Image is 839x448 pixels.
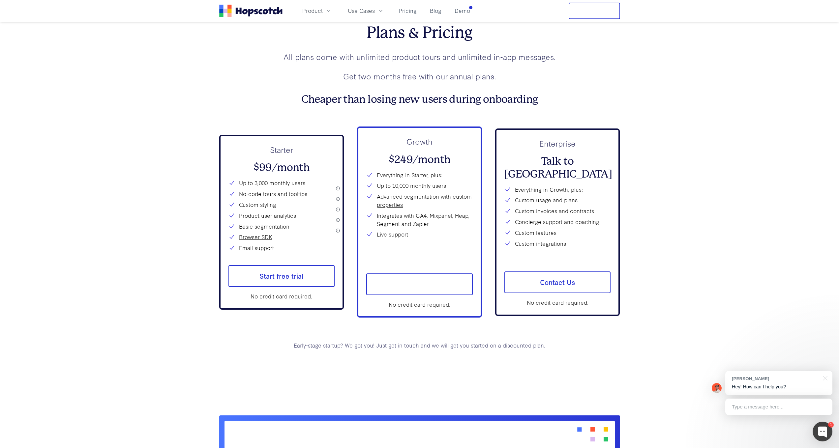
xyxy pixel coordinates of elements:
a: Advanced segmentation with custom properties [377,192,473,209]
li: Custom features [504,229,611,237]
li: Basic segmentation [228,222,335,231]
h2: $99/month [228,161,335,174]
a: Start free trial [228,265,335,287]
span: Product [302,7,323,15]
li: No-code tours and tooltips [228,190,335,198]
button: Free Trial [569,3,620,19]
button: Product [298,5,336,16]
h2: $249/month [366,154,473,166]
button: Use Cases [344,5,388,16]
div: Type a message here... [725,399,832,415]
p: Enterprise [504,138,611,149]
p: Hey! How can I help you? [732,383,826,390]
div: 1 [828,422,834,428]
li: Up to 10,000 monthly users [366,182,473,190]
p: Early-stage startup? We got you! Just and we will get you started on a discounted plan. [219,341,620,350]
div: No credit card required. [366,300,473,309]
li: Everything in Starter, plus: [366,171,473,179]
p: All plans come with unlimited product tours and unlimited in-app messages. [219,51,620,63]
p: Growth [366,136,473,147]
a: Browser SDK [239,233,272,241]
img: Mark Spera [712,383,722,393]
a: Blog [427,5,444,16]
li: Live support [366,230,473,238]
li: Custom usage and plans [504,196,611,204]
p: Get two months free with our annual plans. [219,70,620,82]
a: Start free trial [366,273,473,295]
div: [PERSON_NAME] [732,376,819,382]
p: Starter [228,144,335,155]
a: Demo [452,5,473,16]
h2: Talk to [GEOGRAPHIC_DATA] [504,155,611,181]
li: Concierge support and coaching [504,218,611,226]
a: Pricing [396,5,419,16]
li: Email support [228,244,335,252]
li: Custom styling [228,201,335,209]
h3: Cheaper than losing new users during onboarding [219,93,620,106]
a: Contact Us [504,271,611,293]
li: Custom integrations [504,239,611,248]
span: Use Cases [348,7,375,15]
h2: Plans & Pricing [219,23,620,42]
div: No credit card required. [228,292,335,300]
li: Custom invoices and contracts [504,207,611,215]
a: get in touch [388,341,419,349]
li: Integrates with GA4, Mixpanel, Heap, Segment and Zapier [366,211,473,228]
li: Product user analytics [228,211,335,220]
div: No credit card required. [504,298,611,307]
li: Everything in Growth, plus: [504,185,611,194]
a: Home [219,5,283,17]
li: Up to 3,000 monthly users [228,179,335,187]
